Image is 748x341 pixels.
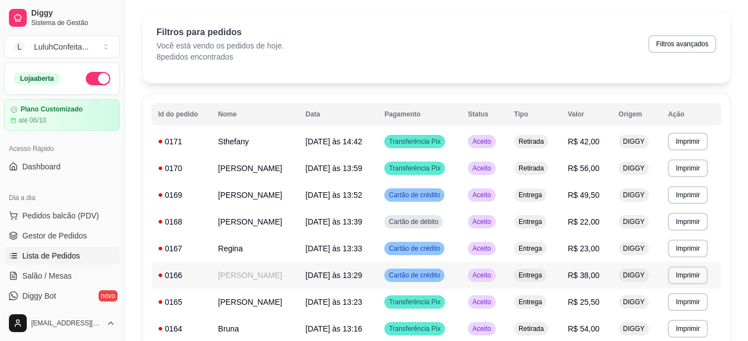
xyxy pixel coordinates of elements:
[470,244,493,253] span: Aceito
[387,191,442,199] span: Cartão de crédito
[158,216,205,227] div: 0168
[568,164,599,173] span: R$ 56,00
[158,270,205,281] div: 0166
[306,137,363,146] span: [DATE] às 14:42
[387,217,441,226] span: Cartão de débito
[31,8,115,18] span: Diggy
[4,36,120,58] button: Select a team
[516,191,544,199] span: Entrega
[568,137,599,146] span: R$ 42,00
[470,271,493,280] span: Aceito
[4,189,120,207] div: Dia a dia
[621,324,647,333] span: DIGGY
[621,244,647,253] span: DIGGY
[306,298,363,306] span: [DATE] às 13:23
[387,164,443,173] span: Transferência Pix
[86,72,110,85] button: Alterar Status
[158,136,205,147] div: 0171
[648,35,716,53] button: Filtros avançados
[470,324,493,333] span: Aceito
[470,191,493,199] span: Aceito
[212,208,299,235] td: [PERSON_NAME]
[612,103,662,125] th: Origem
[387,271,442,280] span: Cartão de crédito
[561,103,612,125] th: Valor
[4,99,120,131] a: Plano Customizadoaté 06/10
[22,210,99,221] span: Pedidos balcão (PDV)
[668,320,707,338] button: Imprimir
[22,161,61,172] span: Dashboard
[516,164,546,173] span: Retirada
[212,289,299,315] td: [PERSON_NAME]
[470,137,493,146] span: Aceito
[516,298,544,306] span: Entrega
[212,182,299,208] td: [PERSON_NAME]
[387,137,443,146] span: Transferência Pix
[14,72,60,85] div: Loja aberta
[22,290,56,301] span: Diggy Bot
[470,217,493,226] span: Aceito
[516,244,544,253] span: Entrega
[516,271,544,280] span: Entrega
[22,230,87,241] span: Gestor de Pedidos
[158,296,205,308] div: 0165
[621,191,647,199] span: DIGGY
[668,186,707,204] button: Imprimir
[4,140,120,158] div: Acesso Rápido
[516,137,546,146] span: Retirada
[621,137,647,146] span: DIGGY
[568,271,599,280] span: R$ 38,00
[306,271,363,280] span: [DATE] às 13:29
[378,103,461,125] th: Pagamento
[470,164,493,173] span: Aceito
[306,324,363,333] span: [DATE] às 13:16
[212,235,299,262] td: Regina
[568,191,599,199] span: R$ 49,50
[31,319,102,328] span: [EMAIL_ADDRESS][PERSON_NAME][DOMAIN_NAME]
[4,247,120,265] a: Lista de Pedidos
[668,133,707,150] button: Imprimir
[22,250,80,261] span: Lista de Pedidos
[158,243,205,254] div: 0167
[157,51,284,62] p: 8 pedidos encontrados
[157,40,284,51] p: Você está vendo os pedidos de hoje.
[158,323,205,334] div: 0164
[621,217,647,226] span: DIGGY
[4,287,120,305] a: Diggy Botnovo
[212,128,299,155] td: Sthefany
[212,262,299,289] td: [PERSON_NAME]
[22,270,72,281] span: Salão / Mesas
[661,103,721,125] th: Ação
[212,155,299,182] td: [PERSON_NAME]
[568,217,599,226] span: R$ 22,00
[387,298,443,306] span: Transferência Pix
[306,191,363,199] span: [DATE] às 13:52
[158,163,205,174] div: 0170
[34,41,89,52] div: LuluhConfeita ...
[299,103,378,125] th: Data
[21,105,82,114] article: Plano Customizado
[568,244,599,253] span: R$ 23,00
[470,298,493,306] span: Aceito
[387,324,443,333] span: Transferência Pix
[212,103,299,125] th: Nome
[4,310,120,337] button: [EMAIL_ADDRESS][PERSON_NAME][DOMAIN_NAME]
[4,4,120,31] a: DiggySistema de Gestão
[306,217,363,226] span: [DATE] às 13:39
[507,103,561,125] th: Tipo
[18,116,46,125] article: até 06/10
[158,189,205,201] div: 0169
[568,324,599,333] span: R$ 54,00
[621,164,647,173] span: DIGGY
[4,267,120,285] a: Salão / Mesas
[668,159,707,177] button: Imprimir
[4,227,120,245] a: Gestor de Pedidos
[621,271,647,280] span: DIGGY
[668,266,707,284] button: Imprimir
[4,158,120,176] a: Dashboard
[157,26,284,39] p: Filtros para pedidos
[306,164,363,173] span: [DATE] às 13:59
[151,103,212,125] th: Id do pedido
[461,103,507,125] th: Status
[568,298,599,306] span: R$ 25,50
